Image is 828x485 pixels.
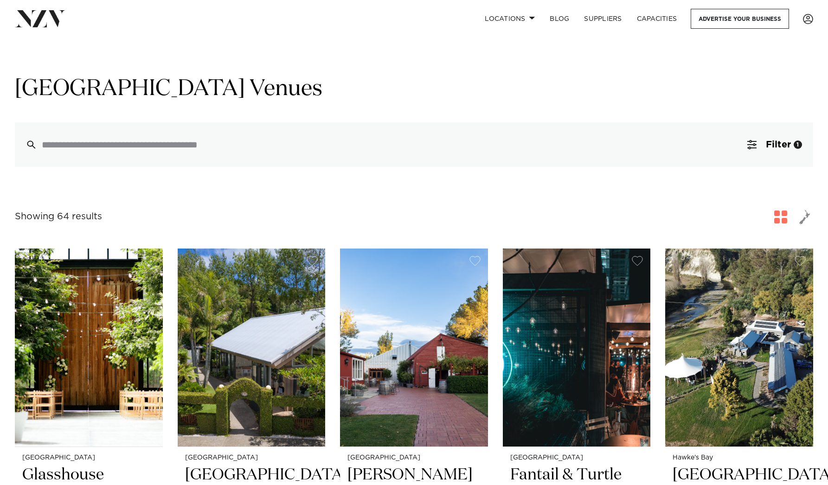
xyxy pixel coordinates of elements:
h1: [GEOGRAPHIC_DATA] Venues [15,75,813,104]
a: SUPPLIERS [577,9,629,29]
button: Filter1 [736,122,813,167]
div: 1 [794,140,802,149]
small: [GEOGRAPHIC_DATA] [347,454,481,461]
small: [GEOGRAPHIC_DATA] [510,454,643,461]
div: Showing 64 results [15,210,102,224]
a: BLOG [542,9,577,29]
img: nzv-logo.png [15,10,65,27]
a: Capacities [629,9,685,29]
a: Locations [477,9,542,29]
small: Hawke's Bay [673,454,806,461]
small: [GEOGRAPHIC_DATA] [185,454,318,461]
small: [GEOGRAPHIC_DATA] [22,454,155,461]
a: Advertise your business [691,9,789,29]
span: Filter [766,140,791,149]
